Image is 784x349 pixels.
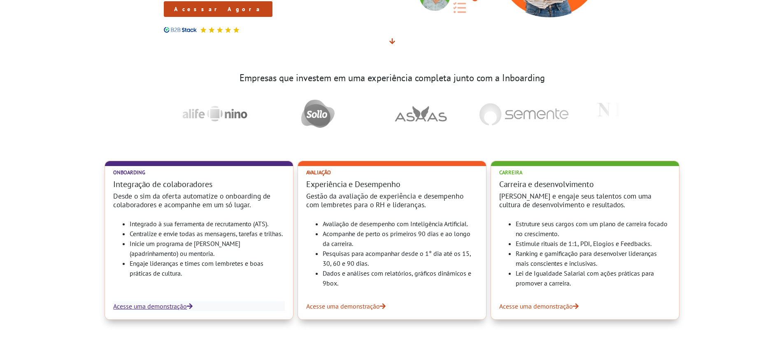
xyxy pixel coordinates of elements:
input: Acessar Agora [54,34,163,49]
h2: Carreira [499,169,671,176]
img: Avaliação 5 estrelas no B2B Stack [200,27,207,33]
li: Engaje lideranças e times com lembretes e boas práticas de cultura. [130,258,285,278]
a: Acesse uma demonstração [306,301,478,311]
img: Avaliação 5 estrelas no B2B Stack [208,27,215,33]
a: Acesse uma demonstração [499,301,671,311]
div: Avaliação 5 estrelas no B2B Stack [197,27,240,33]
a: Acesse uma demonstração [113,301,285,311]
li: Integrado à sua ferramenta de recrutamento (ATS). [130,219,285,229]
h2: Avaliação [306,169,478,176]
span: Veja mais detalhes abaixo [389,37,395,45]
img: B2B Stack logo [164,27,197,33]
h3: Empresas que investem em uma experiência completa junto com a Inboarding [164,73,621,84]
img: Sollo Brasil [292,93,338,134]
img: Semente Negocios [470,96,572,132]
li: Dados e análises com relatórios, gráficos dinâmicos e 9box. [323,268,478,288]
li: Centralize e envie todas as mensagens, tarefas e trilhas. [130,229,285,239]
li: Estimule rituais de 1:1, PDI, Elogios e Feedbacks. [516,239,671,248]
li: Pesquisas para acompanhar desde o 1° dia até os 15, 30, 60 e 90 dias. [323,248,478,268]
h4: [PERSON_NAME] e engaje seus talentos com uma cultura de desenvolvimento e resultados. [499,192,671,209]
li: Acompanhe de perto os primeiros 90 dias e ao longo da carreira. [323,229,478,248]
h3: Experiência e Desempenho [306,179,478,189]
h2: Onboarding [113,169,285,176]
img: Avaliação 5 estrelas no B2B Stack [216,27,223,33]
li: Estruture seus cargos com um plano de carreira focado no crescimento. [516,219,671,239]
h3: Integração de colaboradores [113,179,285,189]
h4: Desde o sim da oferta automatize o onboarding de colaboradores e acompanhe em um só lugar. [113,192,285,209]
img: Avaliação 5 estrelas no B2B Stack [233,27,240,33]
img: Asaas [385,99,451,128]
li: Avaliação de desempenho com Inteligência Artificial. [323,219,478,229]
img: Avaliação 5 estrelas no B2B Stack [225,27,231,33]
li: Ranking e gamificação para desenvolver lideranças mais conscientes e inclusivas. [516,248,671,268]
h3: Carreira e desenvolvimento [499,179,671,189]
li: Inicie um programa de [PERSON_NAME] (apadrinhamento) ou mentoria. [130,239,285,258]
h4: Gestão da avaliação de experiência e desempenho com lembretes para o RH e lideranças. [306,192,478,209]
img: Alife Nino [169,93,256,134]
li: Lei de Igualdade Salarial com ações práticas para promover a carreira. [516,268,671,288]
